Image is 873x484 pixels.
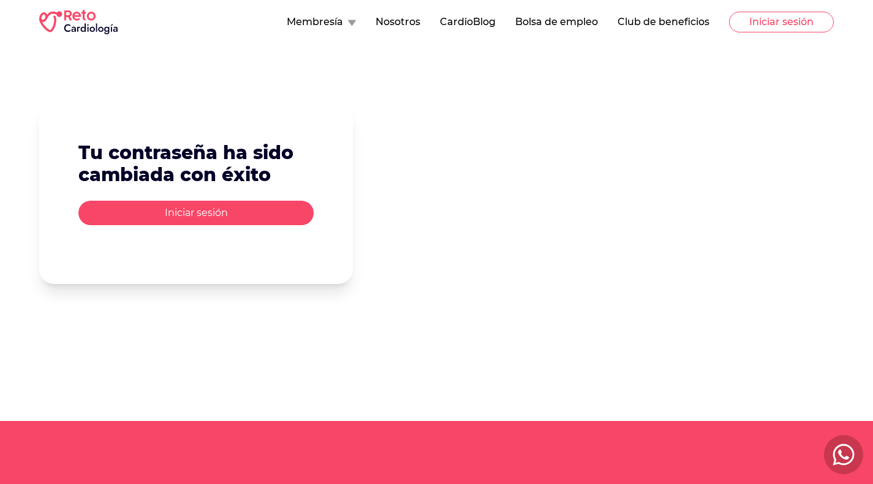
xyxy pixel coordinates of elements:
[440,15,496,29] button: CardioBlog
[78,207,314,218] a: Iniciar sesión
[287,15,356,29] button: Membresía
[78,201,314,225] button: Iniciar sesión
[39,10,118,34] img: RETO Cardio Logo
[78,142,314,186] h2: Tu contraseña ha sido cambiada con éxito
[376,15,420,29] button: Nosotros
[729,12,834,32] button: Iniciar sesión
[515,15,598,29] button: Bolsa de empleo
[618,15,709,29] button: Club de beneficios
